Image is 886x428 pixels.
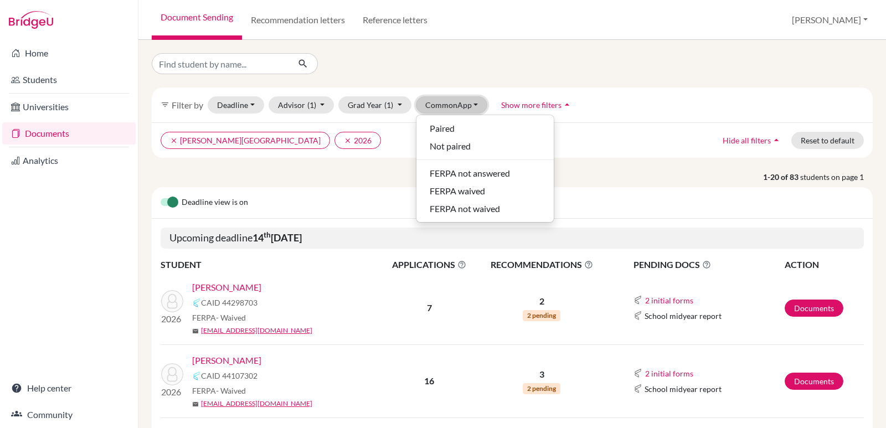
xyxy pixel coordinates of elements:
span: CAID 44298703 [201,297,257,308]
i: arrow_drop_up [771,135,782,146]
p: 2026 [161,312,183,326]
img: Bridge-U [9,11,53,29]
i: arrow_drop_up [562,99,573,110]
img: Common App logo [192,372,201,380]
span: PENDING DOCS [633,258,784,271]
input: Find student by name... [152,53,289,74]
h5: Upcoming deadline [161,228,864,249]
a: Universities [2,96,136,118]
i: clear [344,137,352,145]
img: Common App logo [192,298,201,307]
span: (1) [384,100,393,110]
span: School midyear report [645,310,722,322]
a: Documents [785,300,843,317]
span: - Waived [216,313,246,322]
th: ACTION [784,257,864,272]
i: clear [170,137,178,145]
button: 2 initial forms [645,294,694,307]
a: [PERSON_NAME] [192,354,261,367]
span: mail [192,401,199,408]
sup: th [264,230,271,239]
span: FERPA not answered [430,167,510,180]
a: Documents [785,373,843,390]
span: (1) [307,100,316,110]
span: 2 pending [523,383,560,394]
a: Help center [2,377,136,399]
p: 2026 [161,385,183,399]
span: Not paired [430,140,471,153]
span: CAID 44107302 [201,370,257,381]
button: 2 initial forms [645,367,694,380]
a: Analytics [2,149,136,172]
img: Common App logo [633,311,642,320]
a: Students [2,69,136,91]
button: Grad Year(1) [338,96,411,114]
button: [PERSON_NAME] [787,9,873,30]
span: Show more filters [501,100,562,110]
p: 2 [477,295,606,308]
button: FERPA not answered [416,164,554,182]
button: Not paired [416,137,554,155]
button: Reset to default [791,132,864,149]
span: 2 pending [523,310,560,321]
button: FERPA waived [416,182,554,200]
span: FERPA waived [430,184,485,198]
span: School midyear report [645,383,722,395]
img: Barahona, Alana [161,363,183,385]
button: clear[PERSON_NAME][GEOGRAPHIC_DATA] [161,132,330,149]
button: Advisor(1) [269,96,334,114]
span: FERPA [192,312,246,323]
a: [EMAIL_ADDRESS][DOMAIN_NAME] [201,326,312,336]
b: 7 [427,302,432,313]
button: Deadline [208,96,264,114]
img: Common App logo [633,384,642,393]
button: FERPA not waived [416,200,554,218]
a: Community [2,404,136,426]
span: FERPA [192,385,246,396]
div: CommonApp [416,115,554,223]
p: 3 [477,368,606,381]
a: Home [2,42,136,64]
strong: 1-20 of 83 [763,171,800,183]
span: Hide all filters [723,136,771,145]
span: students on page 1 [800,171,873,183]
img: Common App logo [633,369,642,378]
span: Filter by [172,100,203,110]
span: - Waived [216,386,246,395]
i: filter_list [161,100,169,109]
button: CommonApp [416,96,488,114]
button: Show more filtersarrow_drop_up [492,96,582,114]
span: RECOMMENDATIONS [477,258,606,271]
button: Hide all filtersarrow_drop_up [713,132,791,149]
a: [PERSON_NAME] [192,281,261,294]
a: [EMAIL_ADDRESS][DOMAIN_NAME] [201,399,312,409]
button: Paired [416,120,554,137]
th: STUDENT [161,257,382,272]
span: mail [192,328,199,334]
button: clear2026 [334,132,381,149]
b: 14 [DATE] [253,231,302,244]
span: APPLICATIONS [383,258,476,271]
span: Paired [430,122,455,135]
b: 16 [424,375,434,386]
img: Atala, Alessandra [161,290,183,312]
span: Deadline view is on [182,196,248,209]
img: Common App logo [633,296,642,305]
a: Documents [2,122,136,145]
span: FERPA not waived [430,202,500,215]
